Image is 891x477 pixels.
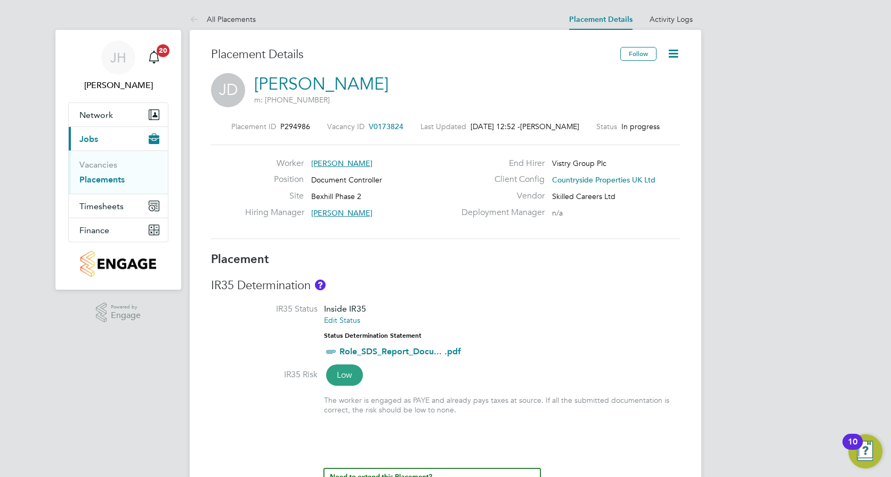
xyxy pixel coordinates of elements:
[848,434,882,468] button: Open Resource Center, 10 new notifications
[552,208,563,218] span: n/a
[369,122,403,131] span: V0173824
[848,442,857,456] div: 10
[211,304,318,315] label: IR35 Status
[455,158,545,169] label: End Hirer
[79,225,109,235] span: Finance
[324,304,366,314] span: Inside IR35
[68,79,168,92] span: Joshua Hall
[324,315,360,325] a: Edit Status
[311,208,372,218] span: [PERSON_NAME]
[211,252,269,266] b: Placement
[339,346,461,356] a: Role_SDS_Report_Docu... .pdf
[68,41,168,92] a: JH[PERSON_NAME]
[420,122,466,131] label: Last Updated
[69,103,168,126] button: Network
[552,192,615,201] span: Skilled Careers Ltd
[326,364,363,386] span: Low
[650,14,693,24] a: Activity Logs
[143,41,165,75] a: 20
[111,311,141,320] span: Engage
[324,395,680,415] div: The worker is engaged as PAYE and already pays taxes at source. If all the submitted documentatio...
[211,73,245,107] span: JD
[69,194,168,218] button: Timesheets
[471,122,520,131] span: [DATE] 12:52 -
[620,47,657,61] button: Follow
[157,44,169,57] span: 20
[245,190,304,202] label: Site
[190,14,256,24] a: All Placements
[79,174,125,185] a: Placements
[245,207,304,218] label: Hiring Manager
[324,332,422,339] strong: Status Determination Statement
[520,122,579,131] span: [PERSON_NAME]
[455,190,545,202] label: Vendor
[311,175,382,185] span: Document Controller
[311,158,372,168] span: [PERSON_NAME]
[245,174,304,185] label: Position
[80,251,156,277] img: countryside-properties-logo-retina.png
[211,47,612,62] h3: Placement Details
[311,192,361,201] span: Bexhill Phase 2
[79,110,113,120] span: Network
[254,74,388,94] a: [PERSON_NAME]
[79,201,124,211] span: Timesheets
[621,122,660,131] span: In progress
[254,95,330,105] span: m: [PHONE_NUMBER]
[315,280,326,290] button: About IR35
[280,122,310,131] span: P294986
[211,369,318,380] label: IR35 Risk
[69,127,168,150] button: Jobs
[68,251,168,277] a: Go to home page
[455,207,545,218] label: Deployment Manager
[110,51,126,65] span: JH
[596,122,617,131] label: Status
[455,174,545,185] label: Client Config
[552,158,606,168] span: Vistry Group Plc
[327,122,365,131] label: Vacancy ID
[79,160,117,170] a: Vacancies
[69,218,168,242] button: Finance
[552,175,655,185] span: Countryside Properties UK Ltd
[79,134,98,144] span: Jobs
[231,122,276,131] label: Placement ID
[245,158,304,169] label: Worker
[111,303,141,312] span: Powered by
[69,150,168,194] div: Jobs
[211,278,680,293] h3: IR35 Determination
[569,15,633,24] a: Placement Details
[96,303,141,323] a: Powered byEngage
[55,30,181,290] nav: Main navigation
